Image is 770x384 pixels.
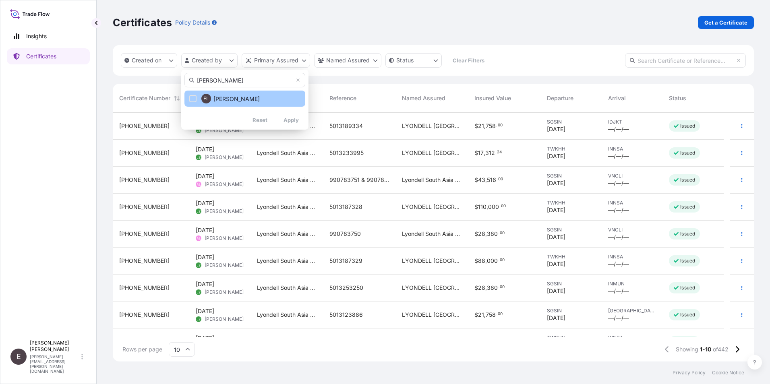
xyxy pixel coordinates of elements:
[184,91,305,107] div: Select Option
[203,95,209,103] span: EL
[184,91,305,107] button: EL[PERSON_NAME]
[277,114,305,126] button: Apply
[284,116,299,124] p: Apply
[181,70,308,130] div: createdBy Filter options
[184,73,305,87] input: Search team member
[246,114,274,126] button: Reset
[213,95,260,103] span: [PERSON_NAME]
[253,116,267,124] p: Reset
